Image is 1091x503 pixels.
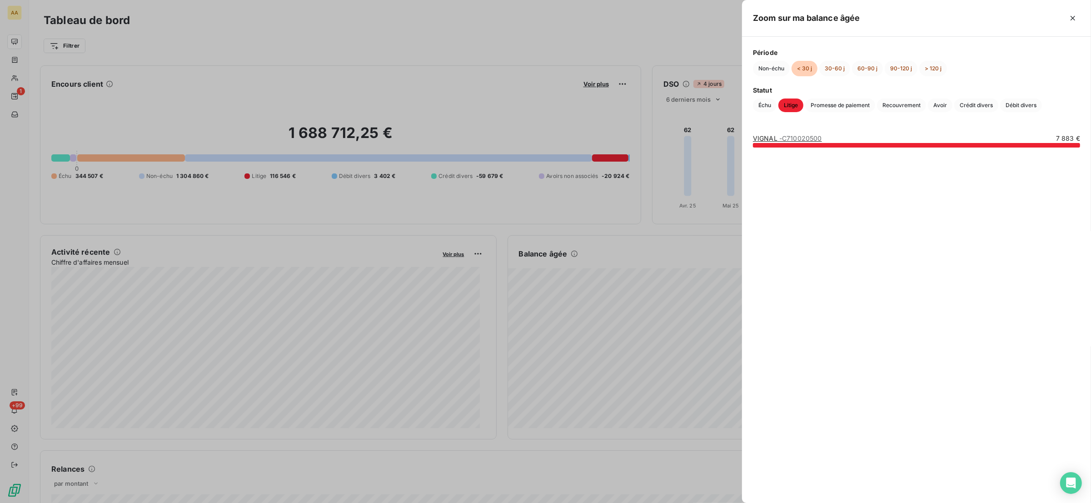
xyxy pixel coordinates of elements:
span: Période [753,48,1080,57]
button: Non-échu [753,61,790,76]
span: - C710020500 [779,134,822,142]
div: Open Intercom Messenger [1060,472,1082,494]
button: 30-60 j [819,61,850,76]
button: Échu [753,99,777,112]
button: < 30 j [792,61,817,76]
button: Débit divers [1000,99,1042,112]
button: Recouvrement [877,99,926,112]
button: Crédit divers [954,99,998,112]
button: 60-90 j [852,61,883,76]
span: Statut [753,85,1080,95]
button: Litige [778,99,803,112]
span: 7 883 € [1056,134,1080,143]
button: Avoir [928,99,952,112]
button: Promesse de paiement [805,99,875,112]
button: 90-120 j [885,61,917,76]
a: VIGNAL [753,134,822,142]
h5: Zoom sur ma balance âgée [753,12,860,25]
button: > 120 j [919,61,947,76]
